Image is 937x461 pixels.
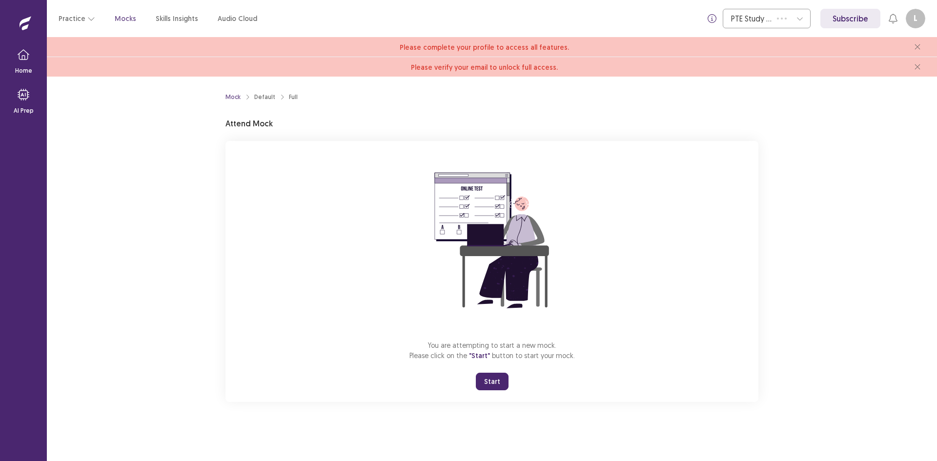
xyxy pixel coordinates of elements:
[469,351,490,360] span: "Start"
[14,106,34,115] p: AI Prep
[115,14,136,24] a: Mocks
[411,63,558,72] span: Please verify your email to unlock full access.
[254,93,275,101] div: Default
[404,153,580,328] img: attend-mock
[400,43,569,52] span: Please complete your profile to access all features.
[910,59,925,75] button: close
[820,9,880,28] a: Subscribe
[59,10,95,27] button: Practice
[289,93,298,101] div: Full
[409,340,575,361] p: You are attempting to start a new mock. Please click on the button to start your mock.
[225,93,298,101] nav: breadcrumb
[731,9,772,28] div: PTE Study Centre
[15,66,32,75] p: Home
[411,61,558,73] a: Please verify your email to unlock full access.
[400,41,569,53] a: Please complete your profile to access all features.
[225,118,273,129] p: Attend Mock
[906,9,925,28] button: L
[476,373,509,390] button: Start
[703,10,721,27] button: info
[910,39,925,55] button: close
[225,93,241,101] a: Mock
[156,14,198,24] a: Skills Insights
[218,14,257,24] a: Audio Cloud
